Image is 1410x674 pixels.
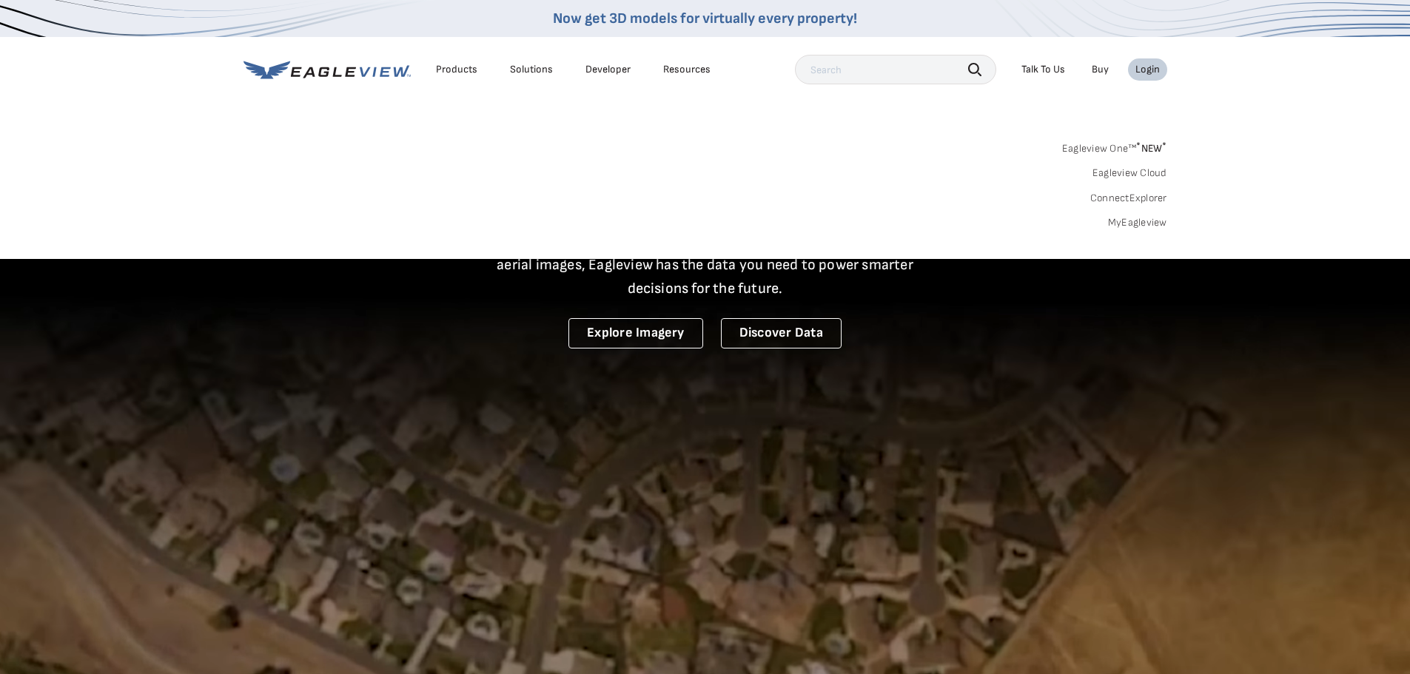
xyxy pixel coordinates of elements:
div: Solutions [510,63,553,76]
a: ConnectExplorer [1090,192,1167,205]
span: NEW [1136,142,1166,155]
a: Now get 3D models for virtually every property! [553,10,857,27]
a: Eagleview One™*NEW* [1062,138,1167,155]
a: Eagleview Cloud [1092,166,1167,180]
a: MyEagleview [1108,216,1167,229]
input: Search [795,55,996,84]
a: Developer [585,63,631,76]
div: Resources [663,63,711,76]
div: Login [1135,63,1160,76]
div: Talk To Us [1021,63,1065,76]
p: A new era starts here. Built on more than 3.5 billion high-resolution aerial images, Eagleview ha... [479,229,932,300]
a: Buy [1092,63,1109,76]
a: Explore Imagery [568,318,703,348]
a: Discover Data [721,318,842,348]
div: Products [436,63,477,76]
